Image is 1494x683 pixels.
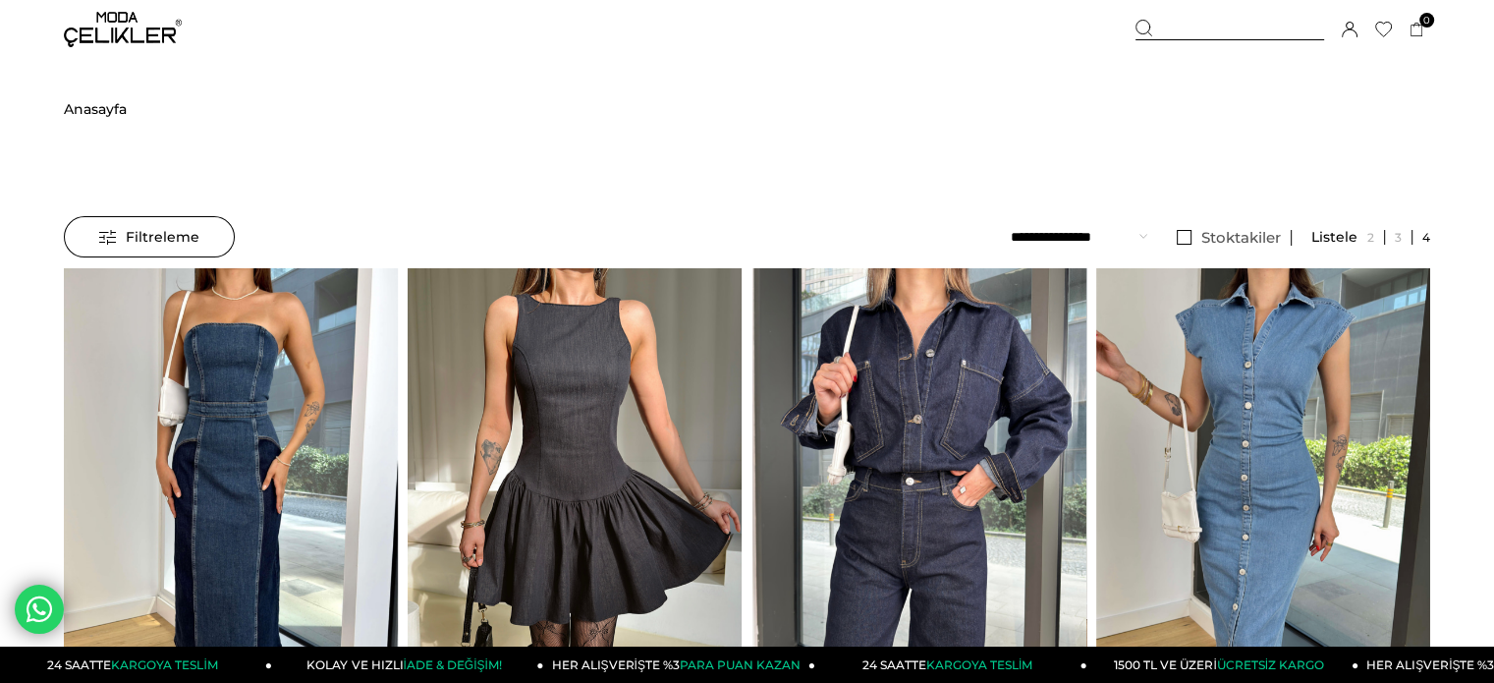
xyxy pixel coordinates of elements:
[680,657,801,672] span: PARA PUAN KAZAN
[544,647,816,683] a: HER ALIŞVERİŞTE %3PARA PUAN KAZAN
[99,217,199,256] span: Filtreleme
[1,647,273,683] a: 24 SAATTEKARGOYA TESLİM
[111,657,217,672] span: KARGOYA TESLİM
[64,59,127,159] li: >
[403,657,501,672] span: İADE & DEĞİŞİM!
[1410,23,1424,37] a: 0
[926,657,1032,672] span: KARGOYA TESLİM
[1087,647,1359,683] a: 1500 TL VE ÜZERİÜCRETSİZ KARGO
[64,12,182,47] img: logo
[272,647,544,683] a: KOLAY VE HIZLIİADE & DEĞİŞİM!
[1201,228,1281,247] span: Stoktakiler
[1419,13,1434,28] span: 0
[64,59,127,159] a: Anasayfa
[1167,230,1292,246] a: Stoktakiler
[1217,657,1324,672] span: ÜCRETSİZ KARGO
[815,647,1087,683] a: 24 SAATTEKARGOYA TESLİM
